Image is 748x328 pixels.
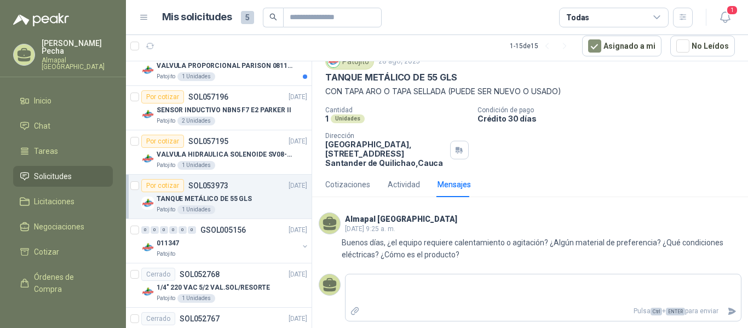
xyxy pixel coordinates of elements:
[141,312,175,325] div: Cerrado
[13,166,113,187] a: Solicitudes
[188,93,228,101] p: SOL057196
[34,120,50,132] span: Chat
[162,9,232,25] h1: Mis solicitudes
[345,225,395,233] span: [DATE] 9:25 a. m.
[141,285,154,298] img: Company Logo
[378,56,420,67] p: 28 ago, 2025
[126,130,312,175] a: Por cotizarSOL057195[DATE] Company LogoVALVULA HIDRAULICA SOLENOIDE SV08-20Patojito1 Unidades
[325,179,370,191] div: Cotizaciones
[726,5,738,15] span: 1
[13,191,113,212] a: Licitaciones
[582,36,661,56] button: Asignado a mi
[477,114,744,123] p: Crédito 30 días
[325,85,735,97] p: CON TAPA ARO O TAPA SELLADA (PUEDE SER NUEVO O USADO)
[13,241,113,262] a: Cotizar
[157,149,293,160] p: VALVULA HIDRAULICA SOLENOIDE SV08-20
[160,226,168,234] div: 0
[388,179,420,191] div: Actividad
[327,55,340,67] img: Company Logo
[157,161,175,170] p: Patojito
[345,216,457,222] h3: Almapal [GEOGRAPHIC_DATA]
[151,226,159,234] div: 0
[141,241,154,254] img: Company Logo
[34,95,51,107] span: Inicio
[200,226,246,234] p: GSOL005156
[141,197,154,210] img: Company Logo
[666,308,685,315] span: ENTER
[566,11,589,24] div: Todas
[180,271,220,278] p: SOL052768
[177,117,215,125] div: 2 Unidades
[141,226,149,234] div: 0
[126,42,312,86] a: Por cotizarSOL057233[DATE] Company LogoVALVULA PROPORCIONAL PARISON 0811404612 / 4WRPEH6C4 REXROT...
[180,315,220,323] p: SOL052767
[269,13,277,21] span: search
[34,221,84,233] span: Negociaciones
[141,223,309,258] a: 0 0 0 0 0 0 GSOL005156[DATE] Company Logo011347Patojito
[157,283,270,293] p: 1/4" 220 VAC 5/2 VAL.SOL/RESORTE
[715,8,735,27] button: 1
[188,137,228,145] p: SOL057195
[325,114,329,123] p: 1
[289,136,307,147] p: [DATE]
[13,216,113,237] a: Negociaciones
[177,205,215,214] div: 1 Unidades
[325,106,469,114] p: Cantidad
[13,267,113,300] a: Órdenes de Compra
[670,36,735,56] button: No Leídos
[34,145,58,157] span: Tareas
[325,132,446,140] p: Dirección
[723,302,741,321] button: Enviar
[342,237,741,261] p: Buenos días, ¿el equipo requiere calentamiento o agitación? ¿Algún material de preferencia? ¿Qué ...
[331,114,365,123] div: Unidades
[34,195,74,208] span: Licitaciones
[42,39,113,55] p: [PERSON_NAME] Pecha
[157,294,175,303] p: Patojito
[126,263,312,308] a: CerradoSOL052768[DATE] Company Logo1/4" 220 VAC 5/2 VAL.SOL/RESORTEPatojito1 Unidades
[325,140,446,168] p: [GEOGRAPHIC_DATA], [STREET_ADDRESS] Santander de Quilichao , Cauca
[325,72,457,83] p: TANQUE METÁLICO DE 55 GLS
[141,90,184,103] div: Por cotizar
[346,302,364,321] label: Adjuntar archivos
[141,64,154,77] img: Company Logo
[13,13,69,26] img: Logo peakr
[126,175,312,219] a: Por cotizarSOL053973[DATE] Company LogoTANQUE METÁLICO DE 55 GLSPatojito1 Unidades
[477,106,744,114] p: Condición de pago
[34,170,72,182] span: Solicitudes
[177,72,215,81] div: 1 Unidades
[141,268,175,281] div: Cerrado
[157,250,175,258] p: Patojito
[141,179,184,192] div: Por cotizar
[157,194,252,204] p: TANQUE METÁLICO DE 55 GLS
[157,105,291,116] p: SENSOR INDUCTIVO NBN5 F7 E2 PARKER II
[325,53,374,70] div: Patojito
[289,92,307,102] p: [DATE]
[34,271,102,295] span: Órdenes de Compra
[438,179,471,191] div: Mensajes
[177,161,215,170] div: 1 Unidades
[157,61,293,71] p: VALVULA PROPORCIONAL PARISON 0811404612 / 4WRPEH6C4 REXROTH
[188,182,228,189] p: SOL053973
[179,226,187,234] div: 0
[126,86,312,130] a: Por cotizarSOL057196[DATE] Company LogoSENSOR INDUCTIVO NBN5 F7 E2 PARKER IIPatojito2 Unidades
[651,308,662,315] span: Ctrl
[13,141,113,162] a: Tareas
[157,238,179,249] p: 011347
[188,226,196,234] div: 0
[169,226,177,234] div: 0
[289,181,307,191] p: [DATE]
[157,117,175,125] p: Patojito
[141,135,184,148] div: Por cotizar
[141,152,154,165] img: Company Logo
[157,205,175,214] p: Patojito
[141,108,154,121] img: Company Logo
[34,246,59,258] span: Cotizar
[364,302,723,321] p: Pulsa + para enviar
[289,314,307,324] p: [DATE]
[157,72,175,81] p: Patojito
[289,225,307,235] p: [DATE]
[42,57,113,70] p: Almapal [GEOGRAPHIC_DATA]
[289,269,307,280] p: [DATE]
[13,90,113,111] a: Inicio
[13,116,113,136] a: Chat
